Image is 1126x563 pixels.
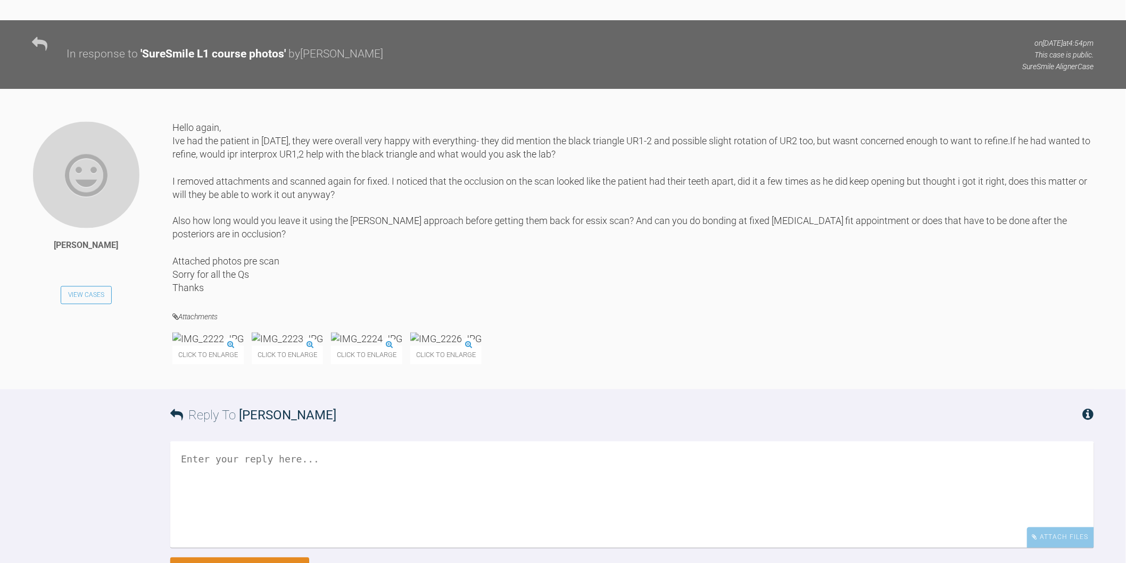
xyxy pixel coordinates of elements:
[252,346,323,365] span: Click to enlarge
[172,333,244,346] img: IMG_2222.JPG
[32,121,140,229] img: Isabella Sharrock
[331,346,402,365] span: Click to enlarge
[1023,37,1094,49] p: on [DATE] at 4:54pm
[1023,49,1094,61] p: This case is public.
[288,45,383,63] div: by [PERSON_NAME]
[239,408,336,423] span: [PERSON_NAME]
[170,405,336,426] h3: Reply To
[1023,61,1094,72] p: SureSmile Aligner Case
[61,286,112,304] a: View Cases
[252,333,323,346] img: IMG_2223.JPG
[172,346,244,365] span: Click to enlarge
[410,333,482,346] img: IMG_2226.JPG
[140,45,286,63] div: ' SureSmile L1 course photos '
[67,45,138,63] div: In response to
[54,239,119,253] div: [PERSON_NAME]
[331,333,402,346] img: IMG_2224.JPG
[172,121,1094,295] div: Hello again, Ive had the patient in [DATE], they were overall very happy with everything- they di...
[172,311,1094,324] h4: Attachments
[410,346,482,365] span: Click to enlarge
[1027,527,1094,548] div: Attach Files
